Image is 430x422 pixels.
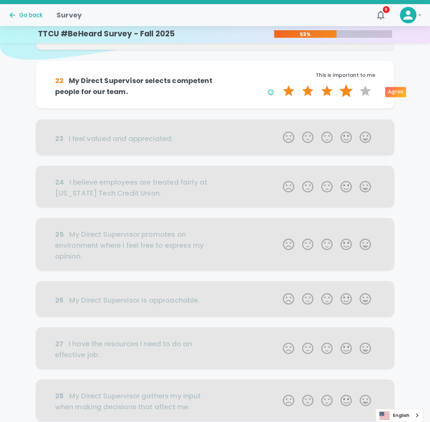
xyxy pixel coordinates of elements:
[376,409,423,422] div: Language
[376,409,423,422] aside: Language selected: English
[55,75,215,97] h6: My Direct Supervisor selects competent people for our team.
[57,10,82,21] h1: Survey
[215,72,375,79] p: This is important to me
[372,7,389,23] button: 6
[385,87,406,97] div: Agree
[38,29,175,39] h4: TTCU #BeHeard Survey - Fall 2025
[274,31,336,38] p: 53%
[376,409,423,422] a: English
[8,11,43,19] button: Go back
[383,6,390,13] span: 6
[55,75,63,86] div: 22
